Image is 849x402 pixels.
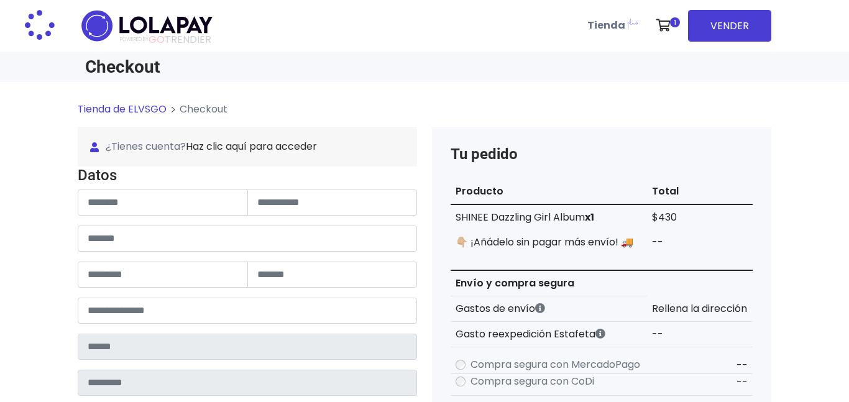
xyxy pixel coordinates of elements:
[587,18,625,32] b: Tienda
[647,230,753,255] td: --
[85,57,417,77] h1: Checkout
[451,296,647,322] th: Gastos de envío
[451,230,647,255] td: 👇🏼 ¡Añádelo sin pagar más envío! 🚚
[737,358,748,372] span: --
[186,139,317,153] a: Haz clic aquí para acceder
[120,34,211,45] span: TRENDIER
[78,102,167,116] a: Tienda de ELVSGO
[688,10,771,42] a: VENDER
[647,296,753,322] td: Rellena la dirección
[451,270,647,296] th: Envío y compra segura
[647,204,753,230] td: $430
[120,36,149,43] span: POWERED BY
[451,204,647,230] td: SHINEE Dazzling Girl Album
[451,322,647,347] th: Gasto reexpedición Estafeta
[647,179,753,204] th: Total
[585,210,594,224] strong: x1
[78,102,771,127] nav: breadcrumb
[595,329,605,339] i: Estafeta cobra este monto extra por ser un CP de difícil acceso
[78,6,216,45] img: logo
[167,102,227,117] li: Checkout
[737,375,748,389] span: --
[90,139,405,154] span: ¿Tienes cuenta?
[149,32,165,47] span: GO
[470,357,640,372] label: Compra segura con MercadoPago
[451,145,753,163] h4: Tu pedido
[470,374,594,389] label: Compra segura con CoDi
[670,17,680,27] span: 1
[451,179,647,204] th: Producto
[650,7,683,44] a: 1
[647,322,753,347] td: --
[78,167,417,185] h4: Datos
[535,303,545,313] i: Los gastos de envío dependen de códigos postales. ¡Te puedes llevar más productos en un solo envío !
[625,16,640,31] img: Lolapay Plus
